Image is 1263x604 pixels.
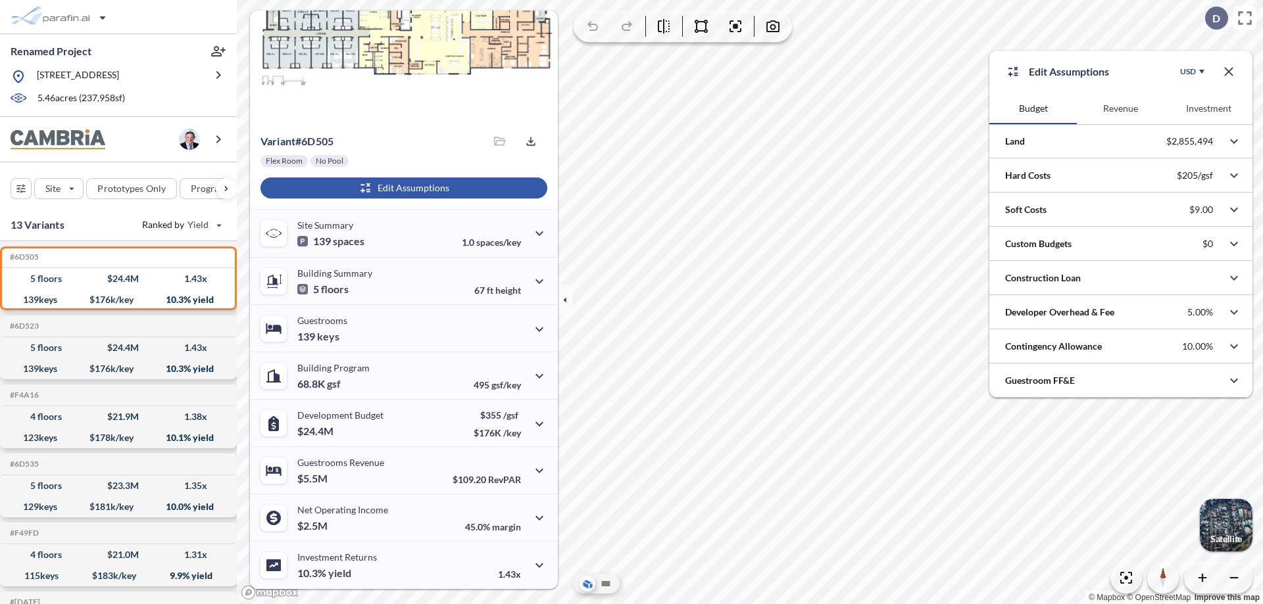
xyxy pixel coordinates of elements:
[1200,499,1252,551] button: Switcher ImageSatellite
[491,379,521,390] span: gsf/key
[260,135,295,147] span: Variant
[503,409,518,421] span: /gsf
[317,330,339,343] span: keys
[498,569,521,580] p: 1.43x
[297,235,364,248] p: 139
[1127,593,1191,602] a: OpenStreetMap
[1195,593,1260,602] a: Improve this map
[297,267,372,279] p: Building Summary
[1005,306,1114,319] p: Developer Overhead & Fee
[1182,340,1213,352] p: 10.00%
[1177,170,1213,181] p: $205/gsf
[462,237,521,248] p: 1.0
[1005,237,1072,250] p: Custom Budgets
[1005,374,1075,387] p: Guestroom FF&E
[297,330,339,343] p: 139
[1077,93,1164,124] button: Revenue
[266,156,303,166] p: Flex Room
[11,217,64,233] p: 13 Variants
[503,427,521,438] span: /key
[474,379,521,390] p: 495
[180,178,251,199] button: Program
[328,567,351,580] span: yield
[1005,271,1081,285] p: Construction Loan
[1165,93,1252,124] button: Investment
[333,235,364,248] span: spaces
[1212,12,1220,24] p: D
[1166,135,1213,147] p: $2,855,494
[297,472,330,485] p: $5.5M
[453,474,521,485] p: $109.20
[37,91,125,106] p: 5.46 acres ( 237,958 sf)
[297,551,377,563] p: Investment Returns
[297,377,341,390] p: 68.8K
[11,44,91,58] p: Renamed Project
[260,177,547,198] button: Edit Assumptions
[260,135,334,148] p: # 6d505
[7,528,39,538] h5: Click to copy the code
[1180,66,1196,77] div: USD
[37,68,119,85] p: [STREET_ADDRESS]
[7,390,39,400] h5: Click to copy the code
[297,425,335,438] p: $24.4M
[11,129,105,150] img: BrandImage
[1089,593,1125,602] a: Mapbox
[34,178,84,199] button: Site
[1200,499,1252,551] img: Switcher Image
[989,93,1077,124] button: Budget
[179,129,200,150] img: user logo
[297,457,384,468] p: Guestrooms Revenue
[297,504,388,515] p: Net Operating Income
[1029,64,1109,80] p: Edit Assumptions
[1005,169,1051,182] p: Hard Costs
[297,283,349,296] p: 5
[297,220,353,231] p: Site Summary
[476,237,521,248] span: spaces/key
[474,409,521,421] p: $355
[7,459,39,469] h5: Click to copy the code
[474,285,521,296] p: 67
[97,182,166,195] p: Prototypes Only
[316,156,343,166] p: No Pool
[474,427,521,438] p: $176K
[297,409,384,421] p: Development Budget
[187,218,209,231] span: Yield
[488,474,521,485] span: RevPAR
[465,521,521,532] p: 45.0%
[1005,203,1047,216] p: Soft Costs
[487,285,493,296] span: ft
[1189,204,1213,216] p: $9.00
[492,521,521,532] span: margin
[495,285,521,296] span: height
[297,315,347,326] p: Guestrooms
[1005,340,1102,353] p: Contingency Allowance
[321,283,349,296] span: floors
[297,362,370,373] p: Building Program
[132,214,230,235] button: Ranked by Yield
[297,519,330,532] p: $2.5M
[580,576,595,592] button: Aerial View
[297,567,351,580] p: 10.3%
[1210,534,1242,544] p: Satellite
[1005,135,1025,148] p: Land
[327,377,341,390] span: gsf
[1202,238,1213,250] p: $0
[7,252,39,262] h5: Click to copy the code
[7,321,39,331] h5: Click to copy the code
[191,182,228,195] p: Program
[241,585,299,600] a: Mapbox homepage
[598,576,614,592] button: Site Plan
[45,182,61,195] p: Site
[86,178,177,199] button: Prototypes Only
[1187,306,1213,318] p: 5.00%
